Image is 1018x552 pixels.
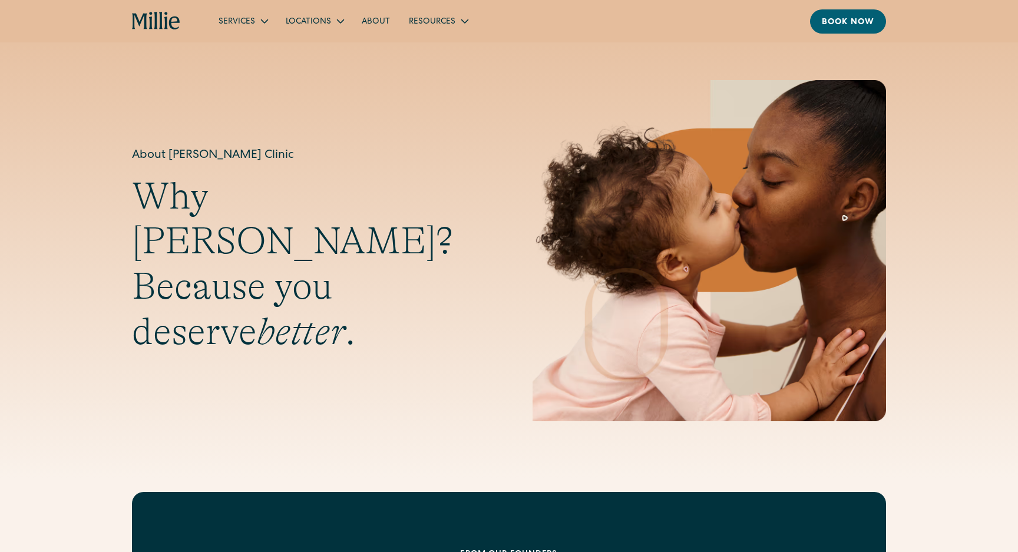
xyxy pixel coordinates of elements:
[352,11,399,31] a: About
[822,16,874,29] div: Book now
[399,11,477,31] div: Resources
[276,11,352,31] div: Locations
[409,16,455,28] div: Resources
[132,174,485,355] h2: Why [PERSON_NAME]? Because you deserve .
[209,11,276,31] div: Services
[286,16,331,28] div: Locations
[132,147,485,164] h1: About [PERSON_NAME] Clinic
[810,9,886,34] a: Book now
[533,80,886,421] img: Mother and baby sharing a kiss, highlighting the emotional bond and nurturing care at the heart o...
[257,310,345,353] em: better
[132,12,181,31] a: home
[219,16,255,28] div: Services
